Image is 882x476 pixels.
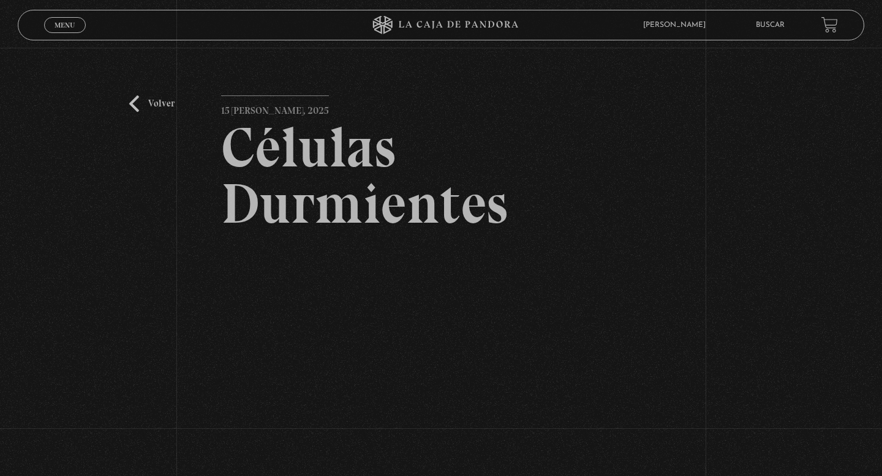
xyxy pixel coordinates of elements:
h2: Células Durmientes [221,119,661,232]
a: Volver [129,95,175,112]
span: [PERSON_NAME] [637,21,718,29]
span: Menu [55,21,75,29]
a: View your shopping cart [821,17,838,33]
p: 15 [PERSON_NAME], 2025 [221,95,329,120]
span: Cerrar [51,31,80,40]
a: Buscar [756,21,785,29]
